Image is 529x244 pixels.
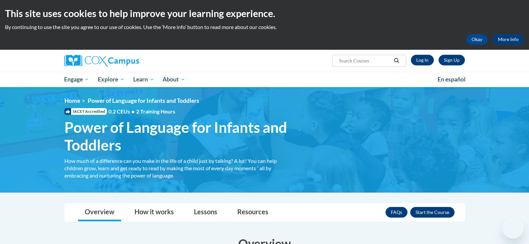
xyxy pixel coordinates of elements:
[439,55,465,65] a: Register
[433,72,470,86] a: En español
[108,108,175,115] span: 0.2 CEUs
[5,7,524,20] h2: This site uses cookies to help improve your learning experience.
[64,97,80,104] a: Home
[64,157,295,179] div: How much of a difference can you make in the life of a child just by talking? A lot! You can help...
[410,207,455,218] button: Enroll
[411,55,434,65] a: Log In
[93,72,129,87] a: Explore
[133,75,154,83] span: Learn
[64,75,89,83] span: Engage
[88,97,199,104] span: Power of Language for Infants and Toddlers
[128,204,181,221] a: How it works
[60,72,94,87] a: Engage
[78,204,121,221] a: Overview
[391,57,402,65] button: Search
[98,75,124,83] span: Explore
[493,34,524,45] a: More Info
[438,76,466,83] span: En español
[158,72,190,87] a: About
[129,72,159,87] a: Learn
[187,204,224,221] a: Lessons
[385,207,408,218] a: FAQs
[466,34,488,45] button: Okay
[54,72,475,87] div: Main menu
[163,75,185,83] span: About
[64,108,107,115] span: IACET Accredited
[5,23,524,31] p: By continuing to use the site you agree to our use of cookies. Use the ‘More info’ button to read...
[64,55,191,67] a: Cox Campus
[136,108,175,114] span: 2 Training Hours
[64,118,295,154] span: Power of Language for Infants and Toddlers
[502,217,524,239] iframe: Button to launch messaging window
[338,57,391,65] input: Search Courses
[131,108,135,114] span: •
[64,55,139,67] img: Cox Campus
[231,204,275,221] a: Resources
